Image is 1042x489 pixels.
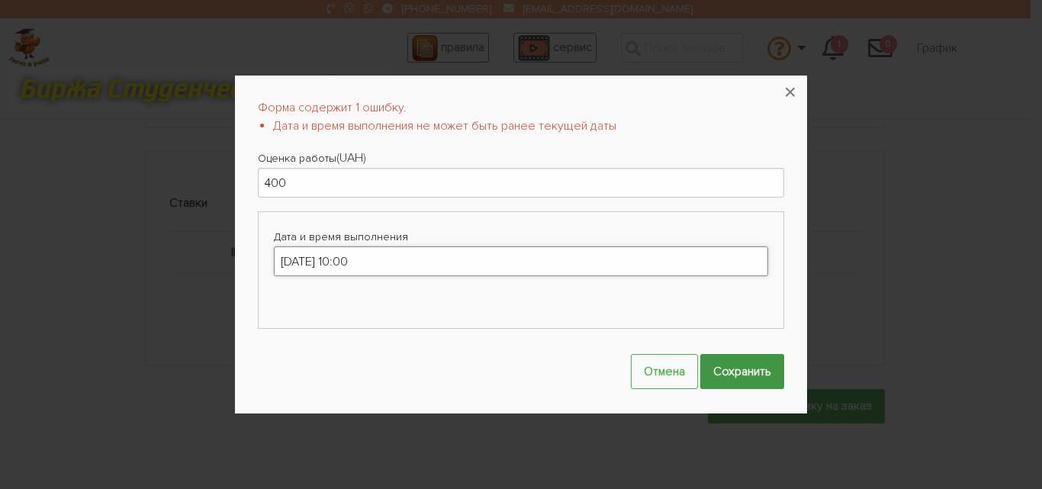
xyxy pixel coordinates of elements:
li: Дата и время выполнения не может быть ранее текущей даты [273,117,784,137]
button: × [773,76,807,109]
div: Форма содержит 1 ошибку. [258,98,784,117]
button: Отмена [631,354,698,388]
label: Оценка работы [258,149,336,168]
label: Дата и время выполнения [274,227,768,246]
span: (UAH) [336,150,366,166]
input: Сохранить [700,354,784,388]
